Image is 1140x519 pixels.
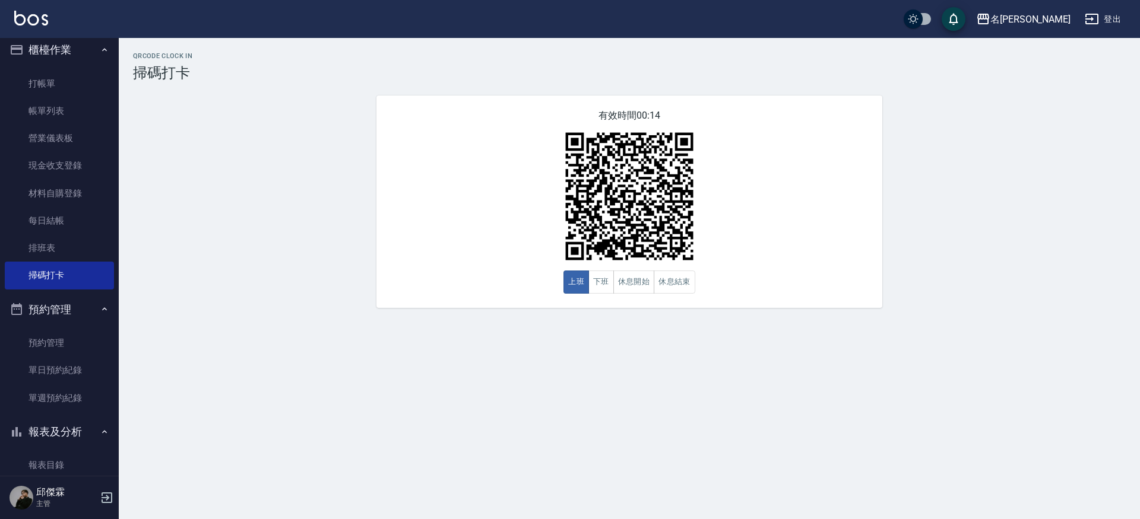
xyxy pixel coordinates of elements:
div: 名[PERSON_NAME] [990,12,1071,27]
img: Person [9,486,33,510]
button: 上班 [563,270,589,294]
button: save [942,7,965,31]
button: 報表及分析 [5,416,114,447]
button: 登出 [1080,8,1126,30]
a: 打帳單 [5,70,114,97]
a: 帳單列表 [5,97,114,125]
a: 排班表 [5,234,114,262]
a: 材料自購登錄 [5,180,114,207]
p: 主管 [36,498,97,509]
a: 現金收支登錄 [5,152,114,179]
h5: 邱傑霖 [36,486,97,498]
button: 休息結束 [654,270,695,294]
button: 櫃檯作業 [5,34,114,65]
a: 報表目錄 [5,451,114,479]
a: 單週預約紀錄 [5,384,114,412]
a: 單日預約紀錄 [5,356,114,384]
a: 預約管理 [5,329,114,356]
button: 休息開始 [613,270,655,294]
a: 每日結帳 [5,207,114,234]
button: 下班 [588,270,614,294]
img: Logo [14,11,48,26]
button: 預約管理 [5,294,114,325]
h3: 掃碼打卡 [133,65,1126,81]
a: 營業儀表板 [5,125,114,152]
div: 有效時間 00:14 [376,95,882,308]
button: 名[PERSON_NAME] [971,7,1075,31]
a: 掃碼打卡 [5,262,114,289]
h2: QRcode Clock In [133,52,1126,60]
